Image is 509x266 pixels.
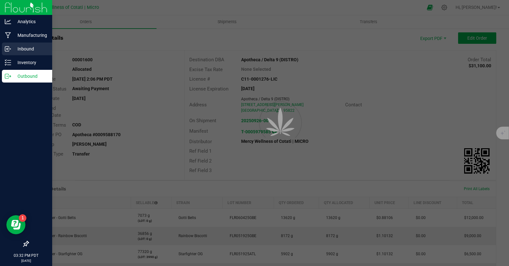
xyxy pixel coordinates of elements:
inline-svg: Outbound [5,73,11,79]
inline-svg: Inbound [5,46,11,52]
p: Manufacturing [11,31,49,39]
iframe: Resource center unread badge [19,214,26,222]
inline-svg: Inventory [5,59,11,66]
inline-svg: Manufacturing [5,32,11,38]
p: Outbound [11,72,49,80]
iframe: Resource center [6,215,25,234]
p: [DATE] [3,258,49,263]
p: 03:32 PM PDT [3,253,49,258]
inline-svg: Analytics [5,18,11,25]
p: Analytics [11,18,49,25]
p: Inventory [11,59,49,66]
p: Inbound [11,45,49,53]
